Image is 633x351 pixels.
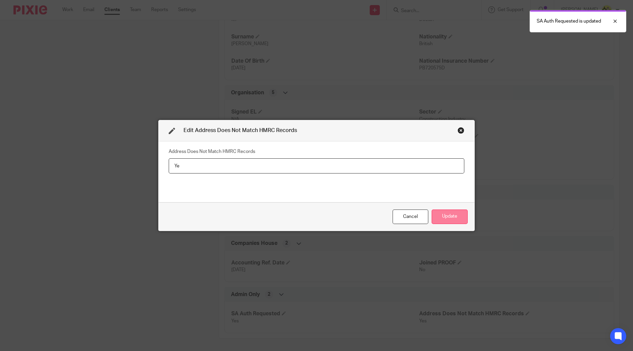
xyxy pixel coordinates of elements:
[169,148,255,155] label: Address Does Not Match HMRC Records
[184,128,297,133] span: Edit Address Does Not Match HMRC Records
[393,210,428,224] div: Close this dialog window
[458,127,464,134] div: Close this dialog window
[432,210,468,224] button: Update
[537,18,601,25] p: SA Auth Requested is updated
[169,158,464,173] input: Address Does Not Match HMRC Records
